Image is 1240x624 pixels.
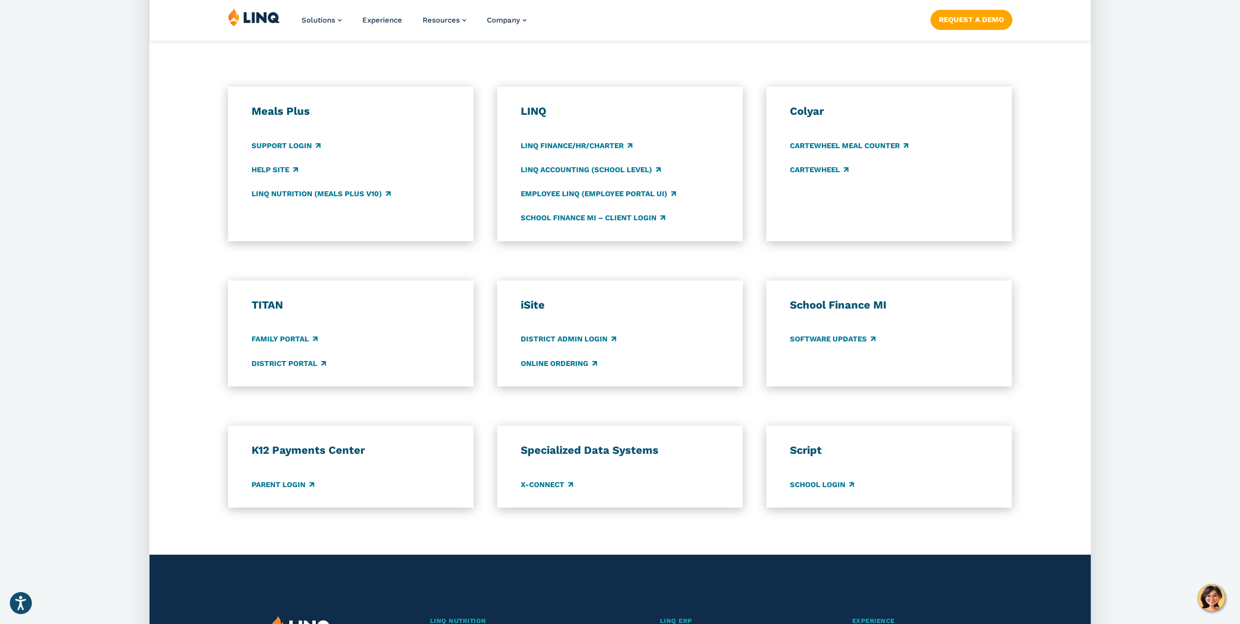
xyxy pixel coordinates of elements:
[521,479,573,490] a: X-Connect
[521,212,665,223] a: School Finance MI – Client Login
[252,443,450,457] h3: K12 Payments Center
[252,164,298,175] a: Help Site
[521,334,616,345] a: District Admin Login
[521,358,597,369] a: Online Ordering
[930,10,1012,29] a: Request a Demo
[521,298,719,312] h3: iSite
[302,16,335,25] span: Solutions
[521,140,633,151] a: LINQ Finance/HR/Charter
[521,443,719,457] h3: Specialized Data Systems
[521,104,719,118] h3: LINQ
[1198,584,1225,612] button: Hello, have a question? Let’s chat.
[790,140,909,151] a: CARTEWHEEL Meal Counter
[487,16,520,25] span: Company
[790,164,849,175] a: CARTEWHEEL
[228,8,280,26] img: LINQ | K‑12 Software
[790,334,876,345] a: Software Updates
[423,16,466,25] a: Resources
[362,16,402,25] a: Experience
[790,479,854,490] a: School Login
[521,188,676,199] a: Employee LINQ (Employee Portal UI)
[252,334,318,345] a: Family Portal
[521,164,661,175] a: LINQ Accounting (school level)
[302,8,527,40] nav: Primary Navigation
[790,443,988,457] h3: Script
[790,104,988,118] h3: Colyar
[790,298,988,312] h3: School Finance MI
[252,188,391,199] a: LINQ Nutrition (Meals Plus v10)
[487,16,527,25] a: Company
[252,479,314,490] a: Parent Login
[302,16,342,25] a: Solutions
[252,358,326,369] a: District Portal
[423,16,460,25] span: Resources
[252,140,321,151] a: Support Login
[930,8,1012,29] nav: Button Navigation
[252,298,450,312] h3: TITAN
[252,104,450,118] h3: Meals Plus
